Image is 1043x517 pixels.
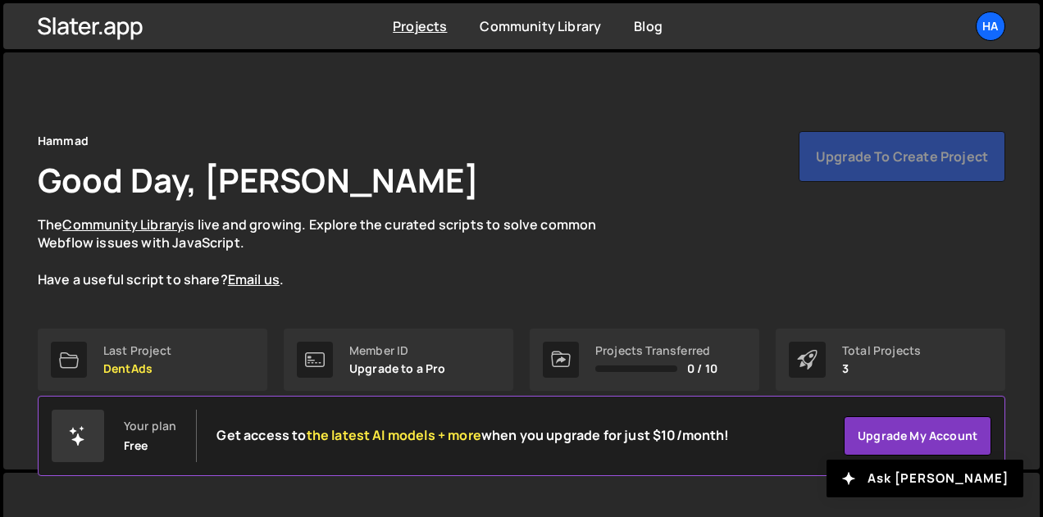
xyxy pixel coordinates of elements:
a: Projects [393,17,447,35]
a: Last Project DentAds [38,329,267,391]
div: Member ID [349,344,446,357]
a: Community Library [62,215,184,234]
span: the latest AI models + more [307,426,481,444]
a: Ha [976,11,1005,41]
div: Hammad [38,131,89,151]
a: Blog [634,17,663,35]
div: Projects Transferred [595,344,717,357]
p: 3 [842,362,921,375]
p: The is live and growing. Explore the curated scripts to solve common Webflow issues with JavaScri... [38,215,628,289]
p: DentAds [103,362,171,375]
div: Your plan [124,419,176,433]
p: Upgrade to a Pro [349,362,446,375]
a: Community Library [480,17,601,35]
div: Last Project [103,344,171,357]
h2: Get access to when you upgrade for just $10/month! [216,428,729,443]
div: Total Projects [842,344,921,357]
a: Upgrade my account [844,416,991,456]
button: Ask [PERSON_NAME] [827,460,1023,497]
a: Email us [228,270,280,288]
span: 0 / 10 [687,362,717,375]
div: Free [124,439,148,452]
h1: Good Day, [PERSON_NAME] [38,157,479,202]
